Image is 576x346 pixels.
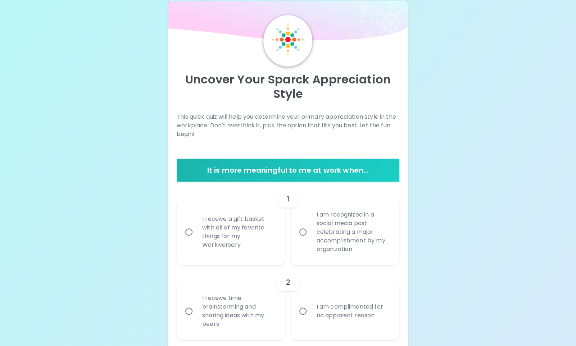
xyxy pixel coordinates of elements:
[287,193,289,205] h6: 1
[272,24,304,55] img: Sparck Logo
[180,164,396,176] h6: It is more meaningful to me at work when...
[177,265,399,340] div: choice-group-check
[310,202,395,262] div: I am recognized in a social media post celebrating a major accomplishment by my organization
[168,1,408,44] img: wave
[286,277,290,288] h6: 2
[196,285,281,337] div: I receive time brainstorming and sharing ideas with my peers
[177,182,399,265] div: choice-group-check
[177,72,399,101] p: Uncover Your Sparck Appreciation Style
[310,294,395,328] div: I am complimented for no apparent reason
[196,206,281,258] div: I receive a gift basket with all of my favorite things for my Workiversary
[177,113,399,138] p: This quick quiz will help you determine your primary appreciation style in the workplace. Don’t o...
